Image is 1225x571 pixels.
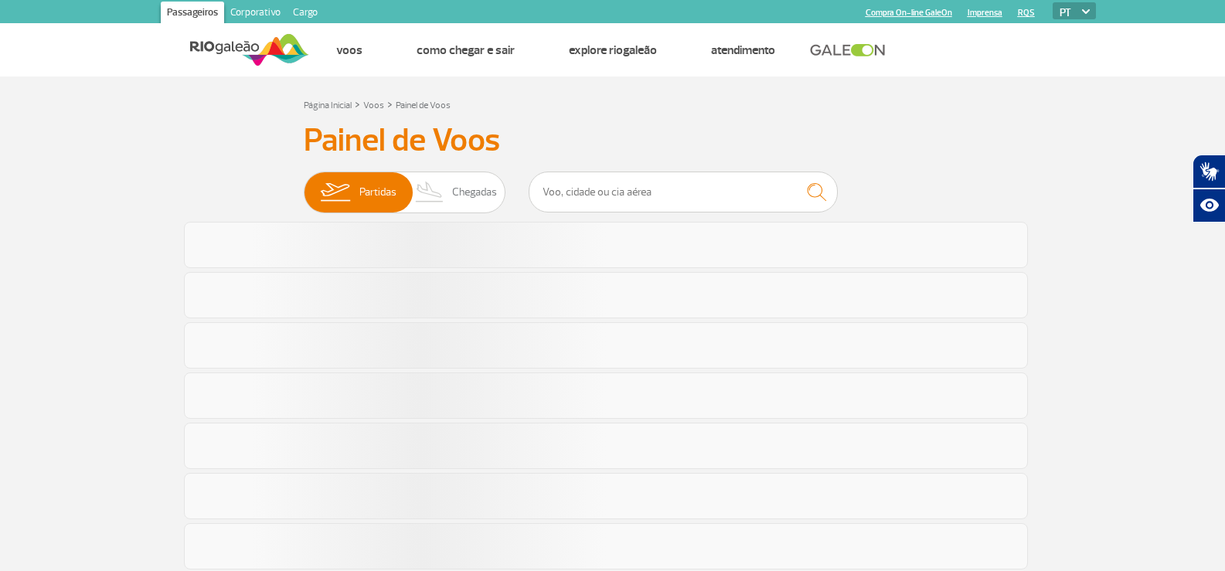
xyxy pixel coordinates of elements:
[359,172,396,212] span: Partidas
[569,42,657,58] a: Explore RIOgaleão
[417,42,515,58] a: Como chegar e sair
[304,100,352,111] a: Página Inicial
[336,42,362,58] a: Voos
[1193,155,1225,223] div: Plugin de acessibilidade da Hand Talk.
[304,121,922,160] h3: Painel de Voos
[866,8,952,18] a: Compra On-line GaleOn
[1018,8,1035,18] a: RQS
[224,2,287,26] a: Corporativo
[396,100,451,111] a: Painel de Voos
[287,2,324,26] a: Cargo
[311,172,359,212] img: slider-embarque
[161,2,224,26] a: Passageiros
[529,172,838,212] input: Voo, cidade ou cia aérea
[711,42,775,58] a: Atendimento
[1193,189,1225,223] button: Abrir recursos assistivos.
[407,172,453,212] img: slider-desembarque
[1193,155,1225,189] button: Abrir tradutor de língua de sinais.
[452,172,497,212] span: Chegadas
[968,8,1002,18] a: Imprensa
[387,95,393,113] a: >
[363,100,384,111] a: Voos
[355,95,360,113] a: >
